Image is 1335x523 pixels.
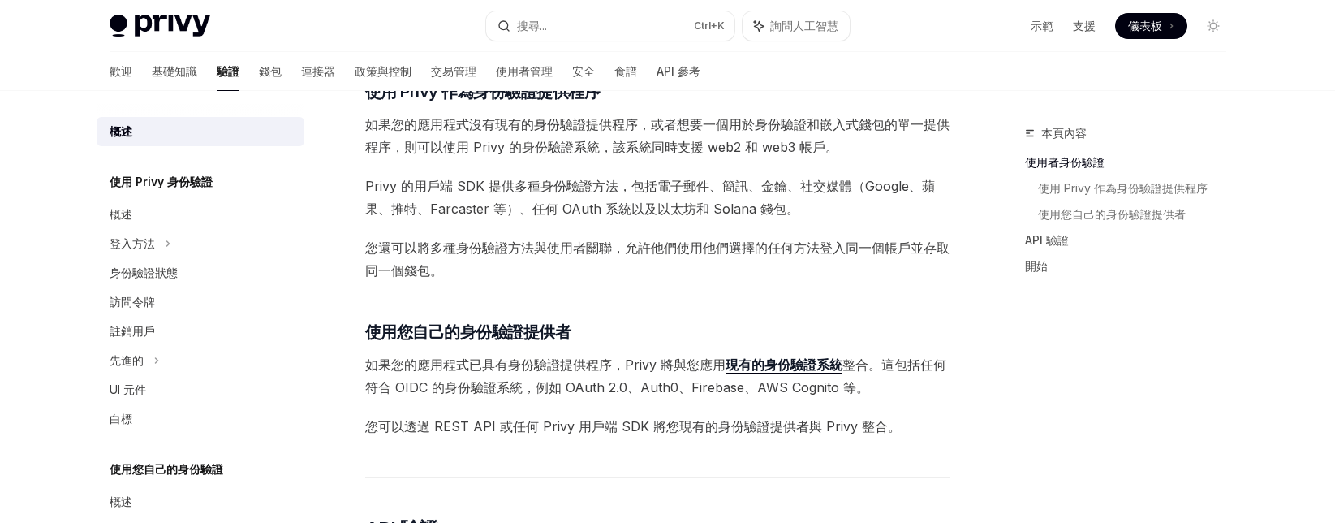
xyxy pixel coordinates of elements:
[110,324,155,338] font: 註銷用戶
[711,19,725,32] font: +K
[614,64,637,78] font: 食譜
[365,357,726,373] font: 如果您的應用程式已具有身份驗證提供程序，Privy 將與您應用
[572,64,595,78] font: 安全
[355,64,411,78] font: 政策與控制
[365,240,950,279] font: 您還可以將多種身份驗證方法與使用者關聯，允許他們使用他們選擇的任何方法登入同一個帳戶並存取同一個錢包。
[1025,149,1239,175] a: 使用者身份驗證
[110,383,146,396] font: UI 元件
[152,52,197,91] a: 基礎知識
[614,52,637,91] a: 食譜
[486,11,734,41] button: 搜尋...Ctrl+K
[217,52,239,91] a: 驗證
[1038,181,1208,195] font: 使用 Privy 作為身份驗證提供程序
[1041,126,1087,140] font: 本頁內容
[97,287,304,317] a: 訪問令牌
[365,178,935,217] font: Privy 的用戶端 SDK 提供多種身份驗證方法，包括電子郵件、簡訊、金鑰、社交媒體（Google、蘋果、推特、Farcaster 等）、任何 OAuth 系統以及以太坊和 Solana 錢包。
[365,322,571,342] font: 使用您自己的身份驗證提供者
[97,200,304,229] a: 概述
[572,52,595,91] a: 安全
[110,124,132,138] font: 概述
[1073,19,1096,32] font: 支援
[1073,18,1096,34] a: 支援
[517,19,547,32] font: 搜尋...
[657,52,700,91] a: API 參考
[110,207,132,221] font: 概述
[355,52,411,91] a: 政策與控制
[431,64,476,78] font: 交易管理
[110,236,155,250] font: 登入方法
[97,317,304,346] a: 註銷用戶
[110,462,223,476] font: 使用您自己的身份驗證
[1025,155,1105,169] font: 使用者身份驗證
[1128,19,1162,32] font: 儀表板
[97,117,304,146] a: 概述
[110,495,132,508] font: 概述
[1025,259,1048,273] font: 開始
[110,175,213,188] font: 使用 Privy 身份驗證
[259,52,282,91] a: 錢包
[365,116,950,155] font: 如果您的應用程式沒有現有的身份驗證提供程序，或者想要一個用於身份驗證和嵌入式錢包的單一提供程序，則可以使用 Privy 的身份驗證系統，該系統同時支援 web2 和 web3 帳戶。
[496,64,553,78] font: 使用者管理
[110,266,178,279] font: 身份驗證狀態
[110,52,132,91] a: 歡迎
[1115,13,1187,39] a: 儀表板
[431,52,476,91] a: 交易管理
[152,64,197,78] font: 基礎知識
[1031,19,1053,32] font: 示範
[110,15,210,37] img: 燈光標誌
[1038,207,1186,221] font: 使用您自己的身份驗證提供者
[217,64,239,78] font: 驗證
[1025,253,1239,279] a: 開始
[743,11,850,41] button: 詢問人工智慧
[1038,175,1239,201] a: 使用 Privy 作為身份驗證提供程序
[365,82,601,102] font: 使用 Privy 作為身份驗證提供程序
[110,295,155,309] font: 訪問令牌
[496,52,553,91] a: 使用者管理
[97,375,304,404] a: UI 元件
[1025,233,1069,247] font: API 驗證
[694,19,711,32] font: Ctrl
[365,418,901,434] font: 您可以透過 REST API 或任何 Privy 用戶端 SDK 將您現有的身份驗證提供者與 Privy 整合。
[110,412,132,426] font: 白標
[770,19,838,32] font: 詢問人工智慧
[1025,227,1239,253] a: API 驗證
[657,64,700,78] font: API 參考
[97,404,304,434] a: 白標
[726,357,842,374] a: 現有的身份驗證系統
[1200,13,1226,39] button: 切換暗模式
[301,64,335,78] font: 連接器
[97,258,304,287] a: 身份驗證狀態
[110,64,132,78] font: 歡迎
[301,52,335,91] a: 連接器
[97,487,304,517] a: 概述
[110,353,144,367] font: 先進的
[1038,201,1239,227] a: 使用您自己的身份驗證提供者
[259,64,282,78] font: 錢包
[1031,18,1053,34] a: 示範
